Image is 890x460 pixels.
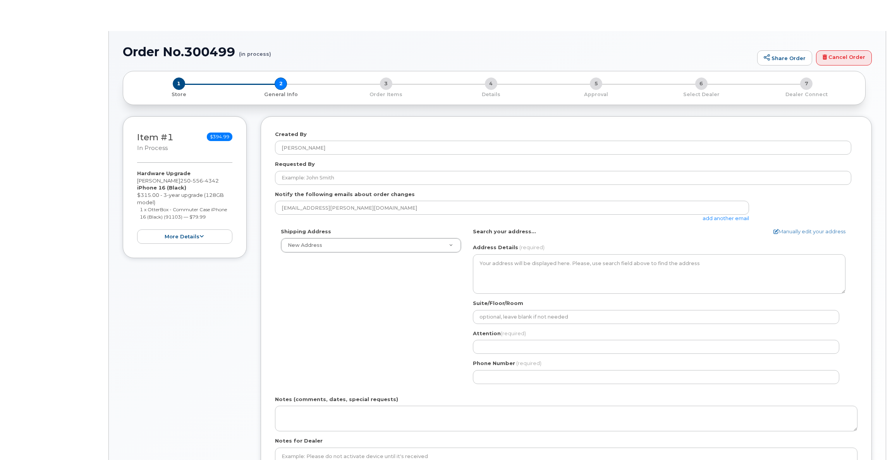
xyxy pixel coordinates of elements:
[473,244,518,251] label: Address Details
[137,170,191,176] strong: Hardware Upgrade
[275,191,415,198] label: Notify the following emails about order changes
[239,45,271,57] small: (in process)
[816,50,872,66] a: Cancel Order
[207,133,232,141] span: $394.99
[203,177,219,184] span: 4342
[275,160,315,168] label: Requested By
[180,177,219,184] span: 250
[473,300,523,307] label: Suite/Floor/Room
[519,244,545,250] span: (required)
[275,171,851,185] input: Example: John Smith
[473,310,839,324] input: optional, leave blank if not needed
[140,207,227,220] small: 1 x OtterBox - Commuter Case iPhone 16 (Black) (91103) — $79.99
[275,396,398,403] label: Notes (comments, dates, special requests)
[137,133,174,152] h3: Item #1
[288,242,322,248] span: New Address
[123,45,753,59] h1: Order No.300499
[275,131,307,138] label: Created By
[191,177,203,184] span: 556
[473,228,536,235] label: Search your address...
[757,50,812,66] a: Share Order
[281,228,331,235] label: Shipping Address
[473,330,526,337] label: Attention
[137,184,186,191] strong: iPhone 16 (Black)
[275,437,323,444] label: Notes for Dealer
[516,360,541,366] span: (required)
[132,91,225,98] p: Store
[773,228,845,235] a: Manually edit your address
[137,170,232,244] div: [PERSON_NAME] $315.00 - 3-year upgrade (128GB model)
[473,360,515,367] label: Phone Number
[275,201,749,215] input: Example: john@appleseed.com
[129,90,228,98] a: 1 Store
[137,145,168,152] small: in process
[137,229,232,244] button: more details
[501,330,526,336] span: (required)
[703,215,749,221] a: add another email
[173,78,185,90] span: 1
[281,238,461,252] a: New Address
